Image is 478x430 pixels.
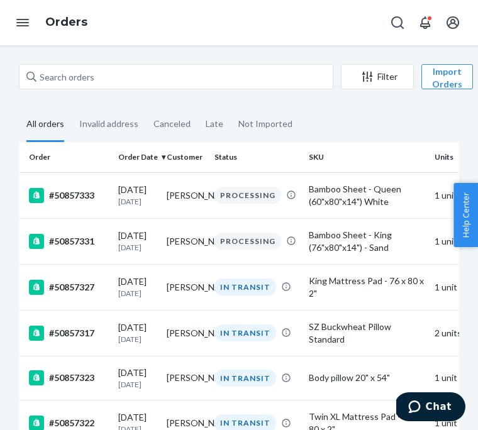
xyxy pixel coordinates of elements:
td: [PERSON_NAME] [162,356,210,400]
p: [DATE] [118,242,157,253]
th: SKU [304,142,430,172]
button: Open account menu [440,10,465,35]
div: SZ Buckwheat Pillow Standard [309,321,425,346]
div: PROCESSING [214,233,281,250]
td: 1 unit [430,264,478,310]
button: Filter [341,64,414,89]
div: #50857317 [29,326,108,341]
div: [DATE] [118,321,157,345]
p: [DATE] [118,334,157,345]
td: 1 unit [430,218,478,264]
div: Not Imported [238,107,292,140]
div: Late [206,107,223,140]
div: Canceled [153,107,191,140]
div: King Mattress Pad - 76 x 80 x 2" [309,275,425,300]
div: PROCESSING [214,187,281,204]
div: Filter [342,70,413,83]
button: Open Search Box [385,10,410,35]
div: Bamboo Sheet - King (76"x80"x14") - Sand [309,229,425,254]
p: [DATE] [118,379,157,390]
div: IN TRANSIT [214,324,276,341]
td: 1 unit [430,356,478,400]
div: #50857333 [29,188,108,203]
div: [DATE] [118,367,157,390]
th: Order Date [113,142,162,172]
td: [PERSON_NAME] [162,264,210,310]
div: #50857331 [29,234,108,249]
div: All orders [26,107,64,142]
td: 2 units [430,310,478,356]
div: #50857327 [29,280,108,295]
button: Open Navigation [10,10,35,35]
td: 1 unit [430,172,478,218]
th: Units [430,142,478,172]
div: Invalid address [79,107,138,140]
td: [PERSON_NAME] [162,310,210,356]
div: Bamboo Sheet - Queen (60"x80"x14") White [309,183,425,208]
div: [DATE] [118,229,157,253]
input: Search orders [19,64,333,89]
div: IN TRANSIT [214,278,276,295]
div: IN TRANSIT [214,370,276,387]
td: [PERSON_NAME] [162,218,210,264]
div: [DATE] [118,184,157,207]
th: Status [209,142,304,172]
iframe: Opens a widget where you can chat to one of our agents [396,392,465,424]
div: Body pillow 20" x 54" [309,372,425,384]
button: Import Orders [421,64,473,89]
td: [PERSON_NAME] [162,172,210,218]
p: [DATE] [118,196,157,207]
p: [DATE] [118,288,157,299]
button: Help Center [453,183,478,247]
button: Open notifications [413,10,438,35]
ol: breadcrumbs [35,4,97,41]
div: #50857323 [29,370,108,385]
div: [DATE] [118,275,157,299]
div: Customer [167,152,205,162]
a: Orders [45,15,87,29]
th: Order [19,142,113,172]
